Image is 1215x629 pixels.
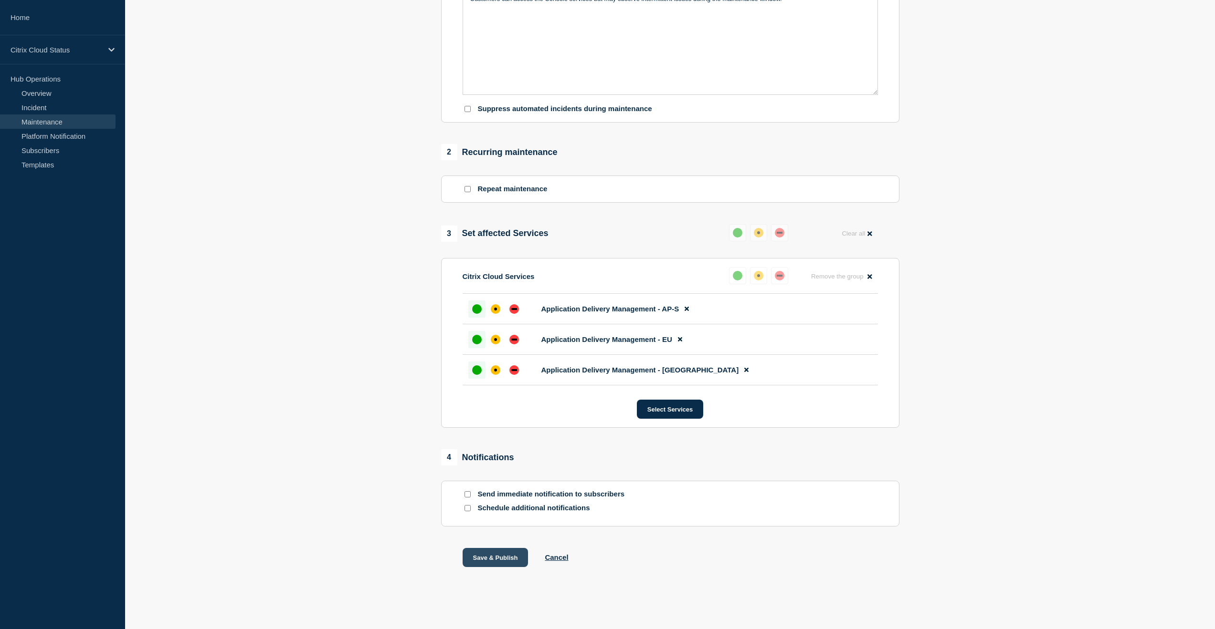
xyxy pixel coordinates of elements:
[541,305,679,313] span: Application Delivery Management - AP-S
[441,449,514,465] div: Notifications
[441,226,549,242] div: Set affected Services
[465,505,471,511] input: Schedule additional notifications
[478,104,652,113] p: Suppress automated incidents during maintenance
[478,504,631,513] p: Schedule additional notifications
[545,553,568,561] button: Cancel
[750,267,767,284] button: affected
[509,365,519,375] div: down
[441,144,558,160] div: Recurring maintenance
[472,365,482,375] div: up
[775,271,784,280] div: down
[491,335,500,344] div: affected
[465,186,471,192] input: Repeat maintenance
[811,273,864,280] span: Remove the group
[441,449,457,465] span: 4
[729,267,746,284] button: up
[478,490,631,499] p: Send immediate notification to subscribers
[754,271,763,280] div: affected
[541,366,739,374] span: Application Delivery Management - [GEOGRAPHIC_DATA]
[11,46,102,54] p: Citrix Cloud Status
[509,335,519,344] div: down
[441,226,457,242] span: 3
[441,144,457,160] span: 2
[491,304,500,314] div: affected
[750,224,767,241] button: affected
[472,304,482,314] div: up
[478,185,548,194] p: Repeat maintenance
[729,224,746,241] button: up
[754,228,763,237] div: affected
[491,365,500,375] div: affected
[805,267,878,286] button: Remove the group
[509,304,519,314] div: down
[836,224,877,243] button: Clear all
[771,224,788,241] button: down
[775,228,784,237] div: down
[637,400,703,419] button: Select Services
[733,228,742,237] div: up
[733,271,742,280] div: up
[463,272,535,280] p: Citrix Cloud Services
[465,491,471,497] input: Send immediate notification to subscribers
[541,335,672,343] span: Application Delivery Management - EU
[771,267,788,284] button: down
[472,335,482,344] div: up
[465,106,471,112] input: Suppress automated incidents during maintenance
[463,548,528,567] button: Save & Publish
